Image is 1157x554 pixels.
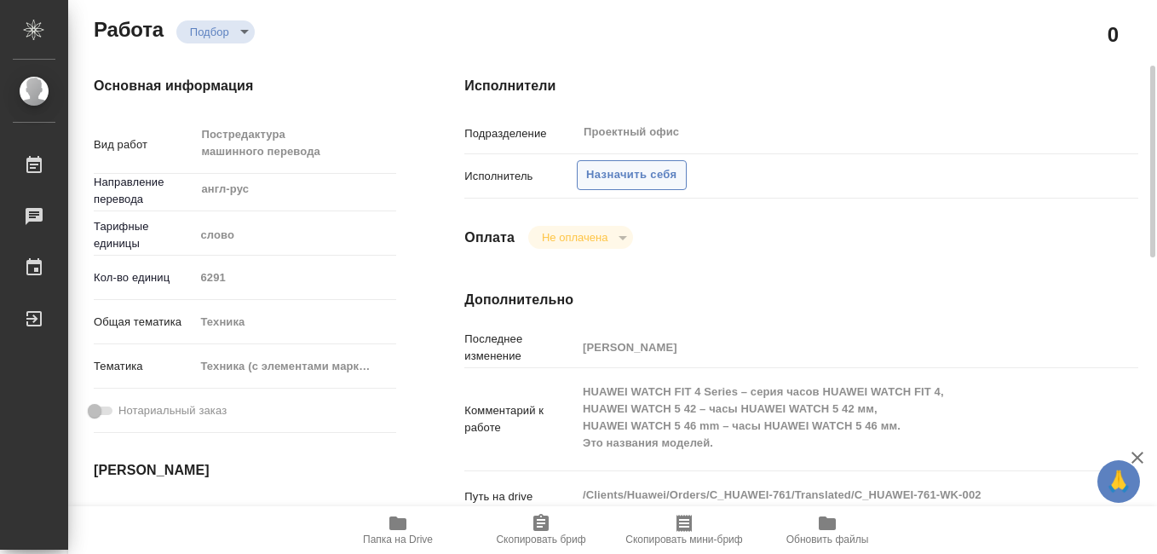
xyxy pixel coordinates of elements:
[94,269,194,286] p: Кол-во единиц
[464,290,1138,310] h4: Дополнительно
[464,488,577,505] p: Путь на drive
[613,506,756,554] button: Скопировать мини-бриф
[1104,464,1133,499] span: 🙏
[577,160,686,190] button: Назначить себя
[469,506,613,554] button: Скопировать бриф
[496,534,585,545] span: Скопировать бриф
[464,228,515,248] h4: Оплата
[577,335,1082,360] input: Пустое поле
[194,308,396,337] div: Техника
[94,218,194,252] p: Тарифные единицы
[464,331,577,365] p: Последнее изменение
[363,534,433,545] span: Папка на Drive
[786,534,869,545] span: Обновить файлы
[94,76,396,96] h4: Основная информация
[586,165,676,185] span: Назначить себя
[94,358,194,375] p: Тематика
[577,378,1082,458] textarea: HUAWEI WATCH FIT 4 Series – серия часов HUAWEI WATCH FIT 4, HUAWEI WATCH 5 42 – часы HUAWEI WATCH...
[94,136,194,153] p: Вид работ
[94,13,164,43] h2: Работа
[185,25,234,39] button: Подбор
[537,230,613,245] button: Не оплачена
[464,168,577,185] p: Исполнитель
[176,20,255,43] div: Подбор
[625,534,742,545] span: Скопировать мини-бриф
[1097,460,1140,503] button: 🙏
[756,506,899,554] button: Обновить файлы
[94,314,194,331] p: Общая тематика
[194,265,396,290] input: Пустое поле
[326,506,469,554] button: Папка на Drive
[464,402,577,436] p: Комментарий к работе
[464,125,577,142] p: Подразделение
[464,76,1138,96] h4: Исполнители
[194,504,343,528] input: Пустое поле
[94,460,396,481] h4: [PERSON_NAME]
[94,174,194,208] p: Направление перевода
[577,481,1082,510] textarea: /Clients/Huawei/Orders/C_HUAWEI-761/Translated/C_HUAWEI-761-WK-002
[194,352,396,381] div: Техника (с элементами маркетинга)
[528,226,633,249] div: Подбор
[194,221,396,250] div: слово
[118,402,227,419] span: Нотариальный заказ
[1108,20,1119,49] h2: 0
